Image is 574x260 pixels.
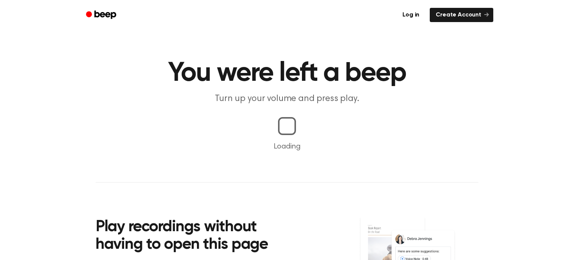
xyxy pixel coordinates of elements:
[143,93,430,105] p: Turn up your volume and press play.
[96,218,297,254] h2: Play recordings without having to open this page
[430,8,493,22] a: Create Account
[9,141,565,152] p: Loading
[396,8,425,22] a: Log in
[81,8,123,22] a: Beep
[96,60,478,87] h1: You were left a beep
